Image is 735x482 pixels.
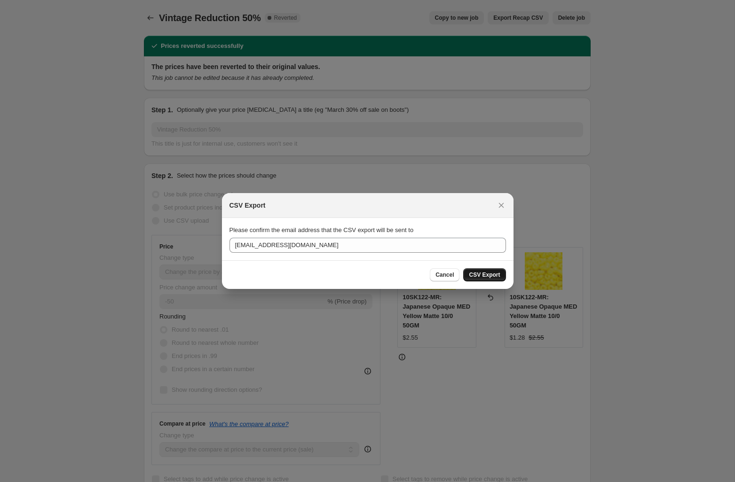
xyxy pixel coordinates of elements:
[469,271,500,279] span: CSV Export
[435,271,454,279] span: Cancel
[229,201,266,210] h2: CSV Export
[430,268,459,281] button: Cancel
[463,268,506,281] button: CSV Export
[229,226,414,233] span: Please confirm the email address that the CSV export will be sent to
[495,199,508,212] button: Close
